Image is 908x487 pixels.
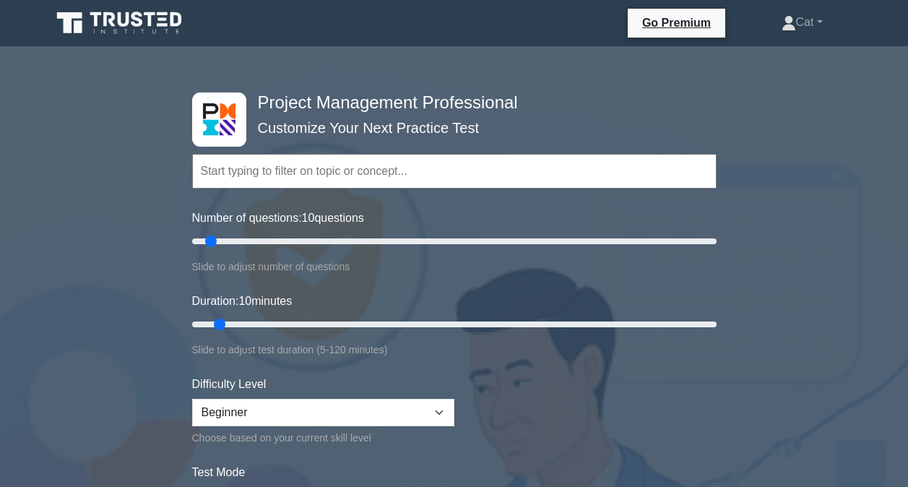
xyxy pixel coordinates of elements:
span: 10 [302,212,315,224]
a: Go Premium [634,14,719,32]
div: Slide to adjust number of questions [192,258,717,275]
a: Cat [747,8,857,37]
label: Test Mode [192,464,717,481]
label: Difficulty Level [192,376,267,393]
h4: Project Management Professional [252,92,646,113]
label: Number of questions: questions [192,210,364,227]
div: Slide to adjust test duration (5-120 minutes) [192,341,717,358]
label: Duration: minutes [192,293,293,310]
div: Choose based on your current skill level [192,429,454,447]
span: 10 [238,295,251,307]
input: Start typing to filter on topic or concept... [192,154,717,189]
